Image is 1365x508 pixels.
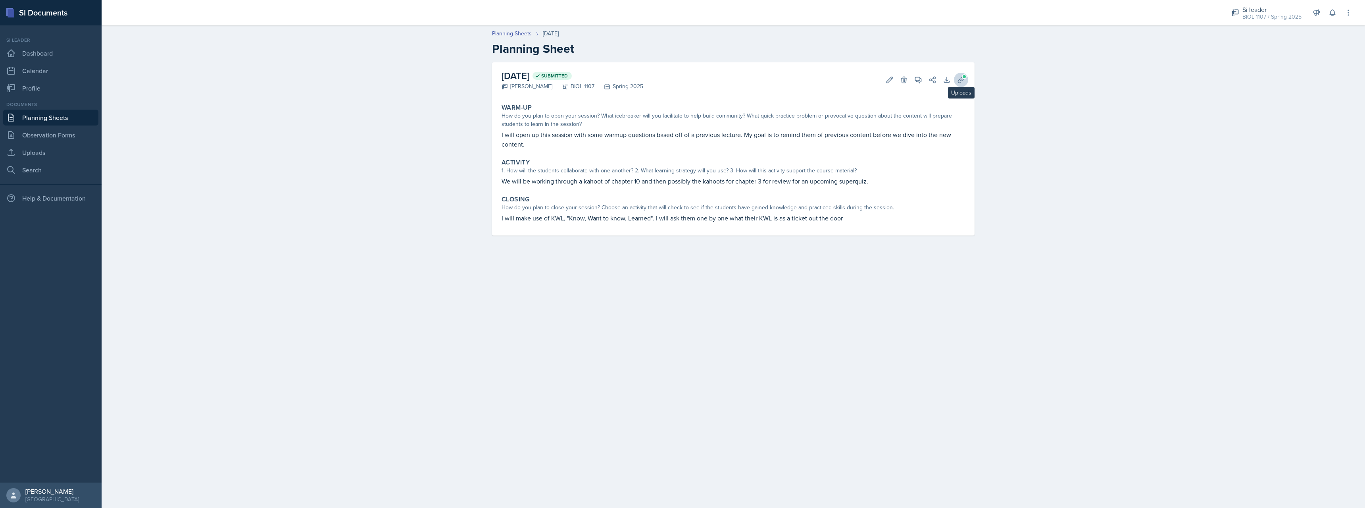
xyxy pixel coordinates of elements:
[502,195,530,203] label: Closing
[543,29,559,38] div: [DATE]
[3,101,98,108] div: Documents
[3,145,98,160] a: Uploads
[502,69,643,83] h2: [DATE]
[1242,13,1302,21] div: BIOL 1107 / Spring 2025
[502,112,965,128] div: How do you plan to open your session? What icebreaker will you facilitate to help build community...
[492,42,975,56] h2: Planning Sheet
[3,37,98,44] div: Si leader
[502,82,552,91] div: [PERSON_NAME]
[552,82,594,91] div: BIOL 1107
[3,45,98,61] a: Dashboard
[502,104,532,112] label: Warm-Up
[3,63,98,79] a: Calendar
[3,162,98,178] a: Search
[1242,5,1302,14] div: Si leader
[954,73,968,87] button: Uploads
[25,487,79,495] div: [PERSON_NAME]
[502,130,965,149] p: I will open up this session with some warmup questions based off of a previous lecture. My goal i...
[594,82,643,91] div: Spring 2025
[3,80,98,96] a: Profile
[3,127,98,143] a: Observation Forms
[3,110,98,126] a: Planning Sheets
[502,158,530,166] label: Activity
[502,213,965,223] p: I will make use of KWL, "Know, Want to know, Learned". I will ask them one by one what their KWL ...
[541,73,568,79] span: Submitted
[25,495,79,503] div: [GEOGRAPHIC_DATA]
[502,203,965,212] div: How do you plan to close your session? Choose an activity that will check to see if the students ...
[492,29,532,38] a: Planning Sheets
[3,190,98,206] div: Help & Documentation
[502,176,965,186] p: We will be working through a kahoot of chapter 10 and then possibly the kahoots for chapter 3 for...
[502,166,965,175] div: 1. How will the students collaborate with one another? 2. What learning strategy will you use? 3....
